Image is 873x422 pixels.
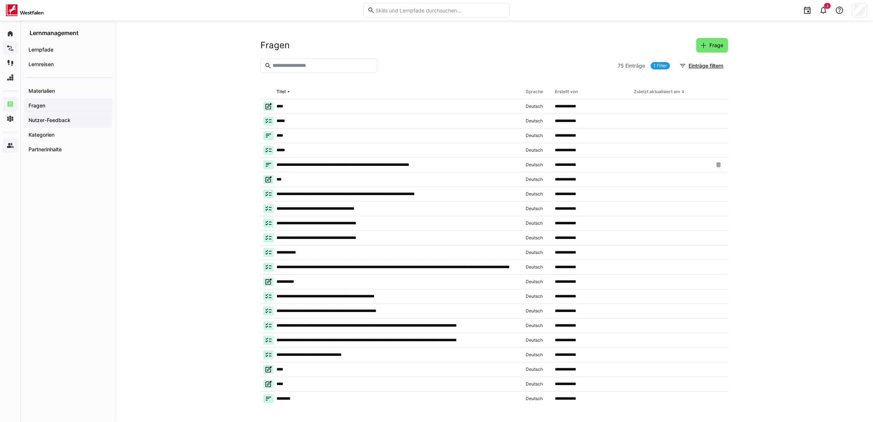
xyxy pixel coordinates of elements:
[526,264,543,270] span: Deutsch
[526,293,543,299] span: Deutsch
[526,337,543,343] span: Deutsch
[526,308,543,314] span: Deutsch
[651,62,670,69] a: 1 Filter
[625,62,645,69] span: Einträge
[526,366,543,372] span: Deutsch
[526,396,543,402] span: Deutsch
[526,89,543,95] div: Sprache
[526,235,543,241] span: Deutsch
[526,191,543,197] span: Deutsch
[526,147,543,153] span: Deutsch
[526,220,543,226] span: Deutsch
[618,62,624,69] span: 75
[826,4,828,8] span: 4
[526,206,543,212] span: Deutsch
[526,381,543,387] span: Deutsch
[526,352,543,358] span: Deutsch
[526,103,543,109] span: Deutsch
[526,133,543,138] span: Deutsch
[526,176,543,182] span: Deutsch
[526,279,543,285] span: Deutsch
[696,38,728,53] button: Frage
[526,323,543,328] span: Deutsch
[708,42,724,49] span: Frage
[260,40,290,51] h2: Fragen
[375,7,506,14] input: Skills und Lernpfade durchsuchen…
[675,58,728,73] button: Einträge filtern
[526,118,543,124] span: Deutsch
[634,89,680,95] div: Zuletzt aktualisiert am
[526,250,543,255] span: Deutsch
[277,89,286,95] div: Titel
[526,162,543,168] span: Deutsch
[687,62,724,69] span: Einträge filtern
[555,89,578,95] div: Erstellt von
